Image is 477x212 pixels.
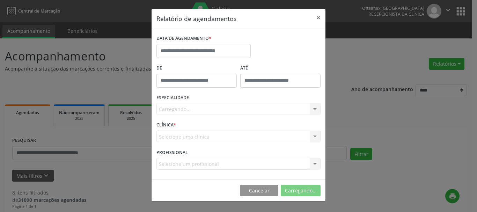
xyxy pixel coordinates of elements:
button: Close [311,9,325,26]
h5: Relatório de agendamentos [156,14,236,23]
label: De [156,63,237,74]
button: Cancelar [240,185,278,197]
button: Carregando... [281,185,321,197]
label: CLÍNICA [156,120,176,131]
label: DATA DE AGENDAMENTO [156,33,211,44]
label: ATÉ [240,63,321,74]
label: ESPECIALIDADE [156,93,189,103]
label: PROFISSIONAL [156,147,188,158]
